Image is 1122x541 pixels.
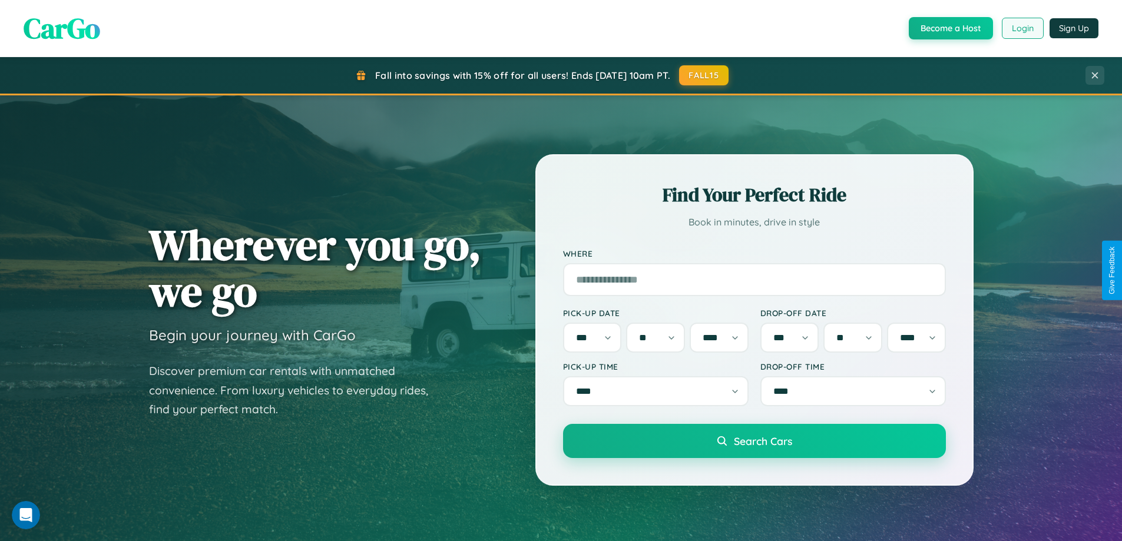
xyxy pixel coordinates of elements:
p: Discover premium car rentals with unmatched convenience. From luxury vehicles to everyday rides, ... [149,361,443,419]
span: Fall into savings with 15% off for all users! Ends [DATE] 10am PT. [375,69,670,81]
iframe: Intercom live chat [12,501,40,529]
p: Book in minutes, drive in style [563,214,946,231]
button: FALL15 [679,65,729,85]
label: Drop-off Time [760,361,946,371]
span: CarGo [24,9,100,48]
h2: Find Your Perfect Ride [563,182,946,208]
label: Drop-off Date [760,308,946,318]
h1: Wherever you go, we go [149,221,481,314]
span: Search Cars [734,434,792,447]
button: Sign Up [1050,18,1098,38]
button: Login [1002,18,1044,39]
button: Search Cars [563,424,946,458]
label: Where [563,248,946,258]
h3: Begin your journey with CarGo [149,326,356,344]
button: Become a Host [909,17,993,39]
div: Give Feedback [1108,247,1116,294]
label: Pick-up Time [563,361,749,371]
label: Pick-up Date [563,308,749,318]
